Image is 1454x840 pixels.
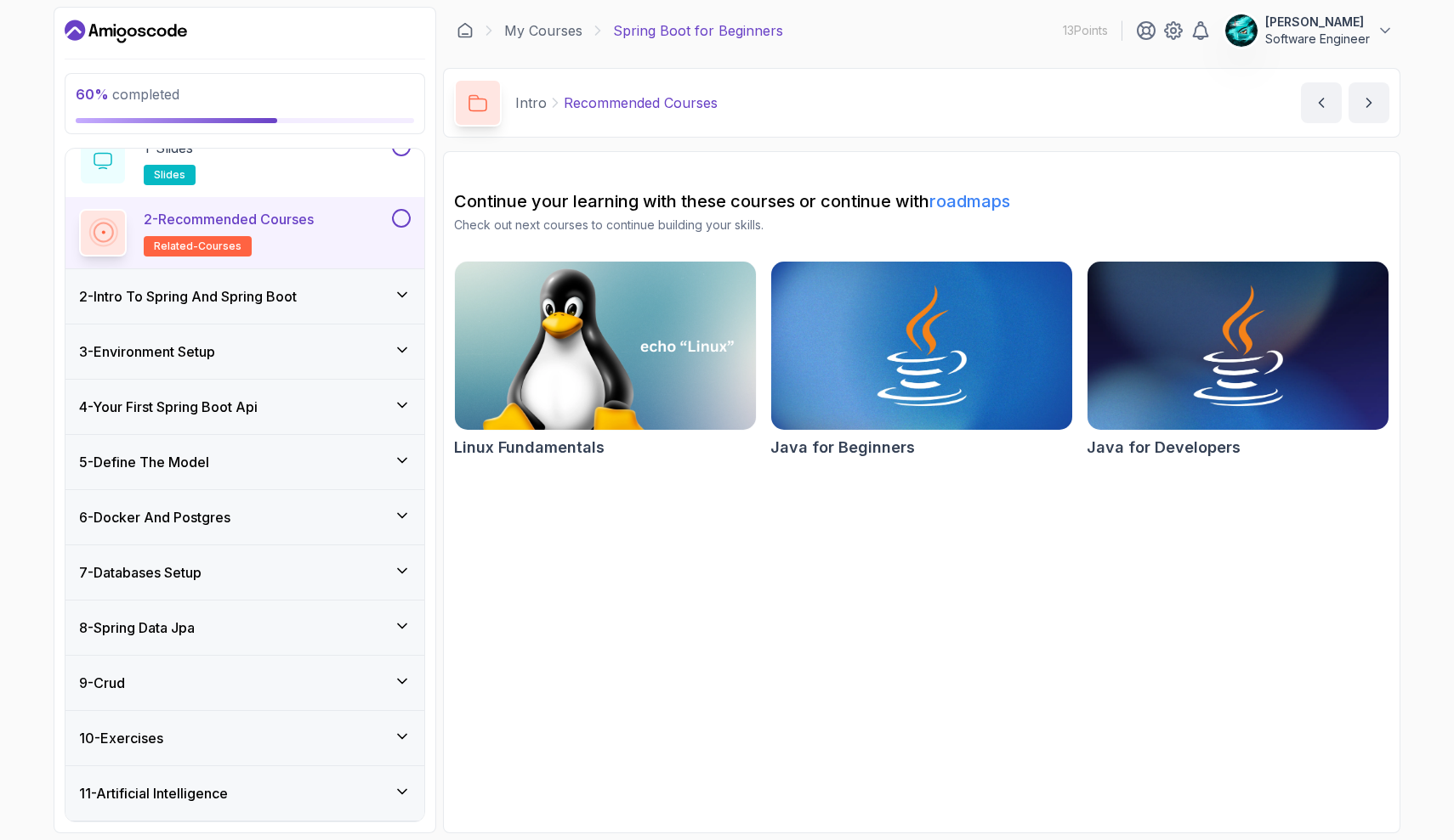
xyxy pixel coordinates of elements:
[65,380,424,434] button: 4-Your First Spring Boot Api
[515,93,547,113] p: Intro
[79,341,215,362] h3: 3 - Environment Setup
[79,728,163,748] h3: 10 - Exercises
[564,93,718,113] p: Recommended Courses
[79,452,209,472] h3: 5 - Define The Model
[613,20,783,41] p: Spring Boot for Beginners
[65,269,424,324] button: 2-Intro To Spring And Spring Boot
[154,168,185,182] span: slides
[144,209,314,229] p: 2 - Recommended Courses
[65,435,424,489] button: 5-Define The Model
[454,189,1389,213] h2: Continue your learning with these courses or continue with
[770,261,1073,459] a: Java for Beginners cardJava for Beginners
[65,545,424,600] button: 7-Databases Setup
[79,209,411,257] button: 2-Recommended Coursesrelated-courses
[1063,22,1108,39] p: 13 Points
[79,783,228,803] h3: 11 - Artificial Intelligence
[65,656,424,710] button: 9-Crud
[79,617,195,638] h3: 8 - Spring Data Jpa
[79,507,230,527] h3: 6 - Docker And Postgres
[770,436,915,459] h2: Java for Beginners
[454,436,605,459] h2: Linux Fundamentals
[454,261,757,459] a: Linux Fundamentals cardLinux Fundamentals
[457,22,474,39] a: Dashboard
[454,217,1389,234] p: Check out next courses to continue building your skills.
[65,324,424,379] button: 3-Environment Setup
[1265,31,1370,48] p: Software Engineer
[65,600,424,655] button: 8-Spring Data Jpa
[1225,14,1258,47] img: user profile image
[504,20,582,41] a: My Courses
[65,766,424,820] button: 11-Artificial Intelligence
[79,138,411,185] button: 1-Slidesslides
[65,711,424,765] button: 10-Exercises
[1224,14,1394,48] button: user profile image[PERSON_NAME]Software Engineer
[1088,262,1389,430] img: Java for Developers card
[1265,14,1370,31] p: [PERSON_NAME]
[455,262,756,430] img: Linux Fundamentals card
[76,86,109,103] span: 60 %
[76,86,179,103] span: completed
[79,562,202,583] h3: 7 - Databases Setup
[79,286,297,307] h3: 2 - Intro To Spring And Spring Boot
[79,673,125,693] h3: 9 - Crud
[79,397,258,417] h3: 4 - Your First Spring Boot Api
[1349,82,1389,123] button: next content
[1087,261,1389,459] a: Java for Developers cardJava for Developers
[65,490,424,544] button: 6-Docker And Postgres
[65,18,187,45] a: Dashboard
[929,191,1010,211] a: roadmaps
[771,262,1072,430] img: Java for Beginners card
[1087,436,1241,459] h2: Java for Developers
[1301,82,1342,123] button: previous content
[154,240,241,253] span: related-courses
